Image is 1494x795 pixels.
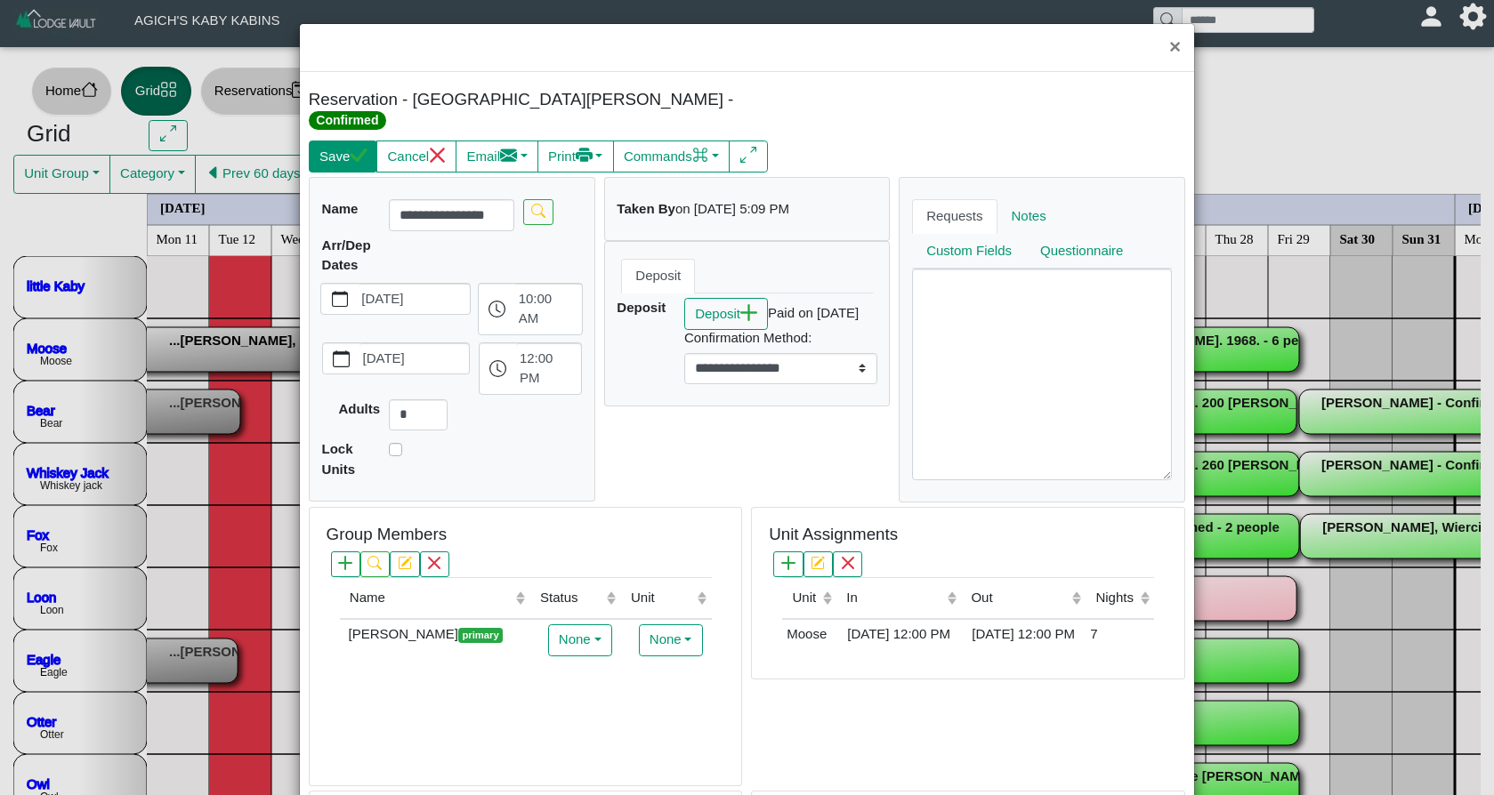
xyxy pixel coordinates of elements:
svg: clock [489,360,506,377]
div: Name [350,588,512,608]
div: [PERSON_NAME] [344,624,526,645]
label: 12:00 PM [516,343,581,393]
div: [DATE] 12:00 PM [841,624,957,645]
button: Printprinter fill [537,141,614,173]
td: Moose [782,619,836,649]
svg: search [531,204,545,218]
div: Out [971,588,1067,608]
button: Emailenvelope fill [456,141,538,173]
svg: plus [740,304,757,321]
button: clock [479,284,515,333]
svg: check [350,147,367,164]
b: Name [322,201,359,216]
b: Arr/Dep Dates [322,237,371,273]
a: Deposit [621,259,695,294]
div: Status [540,588,602,608]
svg: plus [338,556,352,570]
h5: Unit Assignments [769,525,898,545]
button: Close [1156,24,1194,71]
button: None [639,624,703,656]
svg: pencil square [811,556,825,570]
button: calendar [321,284,358,314]
a: Requests [912,199,997,235]
button: pencil square [804,551,833,577]
svg: envelope fill [500,147,517,164]
svg: printer fill [576,147,593,164]
svg: arrows angle expand [740,147,757,164]
label: [DATE] [359,284,471,314]
svg: x [429,147,446,164]
div: [DATE] 12:00 PM [965,624,1081,645]
div: Nights [1095,588,1135,608]
b: Taken By [617,201,675,216]
svg: calendar [332,291,349,308]
h6: Confirmation Method: [684,330,877,346]
button: x [833,551,862,577]
button: clock [480,343,516,393]
b: Adults [338,401,380,416]
button: Cancelx [376,141,456,173]
button: x [420,551,449,577]
svg: x [427,556,441,570]
button: plus [773,551,803,577]
a: Questionnaire [1026,233,1137,269]
a: Custom Fields [912,233,1026,269]
span: primary [458,628,503,643]
button: Savecheck [309,141,377,173]
button: Commandscommand [613,141,731,173]
svg: plus [781,556,795,570]
i: on [DATE] 5:09 PM [675,201,789,216]
a: Notes [997,199,1061,235]
button: plus [331,551,360,577]
button: pencil square [390,551,419,577]
button: search [360,551,390,577]
i: Paid on [DATE] [768,305,859,320]
b: Lock Units [322,441,356,477]
button: arrows angle expand [729,141,767,173]
div: In [846,588,942,608]
h5: Group Members [327,525,447,545]
td: 7 [1086,619,1154,649]
button: calendar [323,343,359,373]
label: 10:00 AM [515,284,582,333]
svg: search [367,556,382,570]
div: Unit [792,588,818,608]
svg: x [841,556,855,570]
svg: clock [489,301,505,317]
svg: pencil square [398,556,412,570]
div: Unit [631,588,693,608]
button: None [548,624,612,656]
h5: Reservation - [GEOGRAPHIC_DATA][PERSON_NAME] - [309,90,743,130]
button: Depositplus [684,298,768,330]
b: Deposit [617,300,666,315]
label: [DATE] [359,343,469,373]
svg: calendar [333,350,350,367]
svg: command [692,147,709,164]
button: search [523,199,553,225]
